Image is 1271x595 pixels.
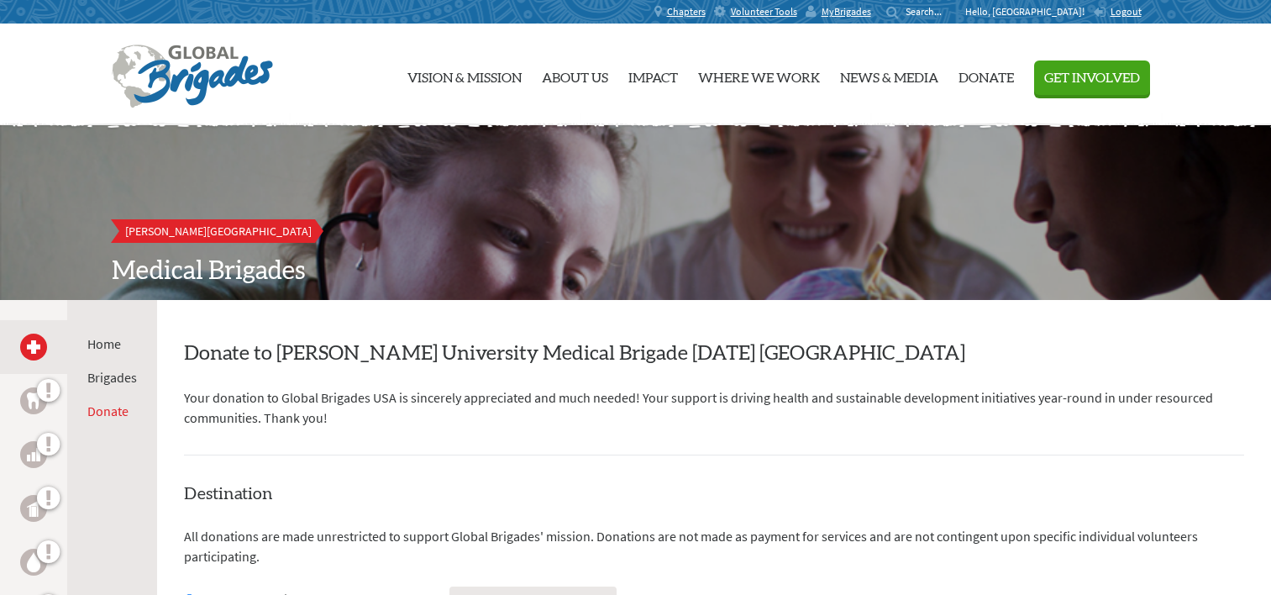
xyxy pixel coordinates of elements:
p: Hello, [GEOGRAPHIC_DATA]! [965,5,1093,18]
input: Search... [906,5,953,18]
img: Global Brigades Logo [112,45,273,108]
a: Impact [628,31,678,118]
a: Public Health [20,495,47,522]
a: Vision & Mission [407,31,522,118]
span: Logout [1111,5,1142,18]
a: Logout [1093,5,1142,18]
a: Home [87,335,121,352]
li: Home [87,334,137,354]
span: [PERSON_NAME][GEOGRAPHIC_DATA] [125,224,312,239]
span: Chapters [667,5,706,18]
span: MyBrigades [822,5,871,18]
span: Get Involved [1044,71,1140,85]
a: [PERSON_NAME][GEOGRAPHIC_DATA] [112,219,325,243]
p: All donations are made unrestricted to support Global Brigades' mission. Donations are not made a... [184,526,1244,566]
a: Where We Work [698,31,820,118]
li: Donate [87,401,137,421]
img: Medical [27,340,40,354]
button: Get Involved [1034,61,1150,95]
img: Dental [27,392,40,408]
p: Your donation to Global Brigades USA is sincerely appreciated and much needed! Your support is dr... [184,387,1244,428]
a: Donate [87,403,129,419]
li: Brigades [87,367,137,387]
h2: Medical Brigades [112,256,1160,287]
img: Business [27,448,40,461]
a: About Us [542,31,608,118]
img: Public Health [27,500,40,517]
img: Water [27,552,40,571]
span: Volunteer Tools [731,5,797,18]
a: Business [20,441,47,468]
a: News & Media [840,31,938,118]
a: Brigades [87,369,137,386]
h2: Donate to [PERSON_NAME] University Medical Brigade [DATE] [GEOGRAPHIC_DATA] [184,340,1244,367]
h4: Destination [184,482,1244,506]
a: Donate [959,31,1014,118]
a: Dental [20,387,47,414]
a: Medical [20,334,47,361]
a: Water [20,549,47,576]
